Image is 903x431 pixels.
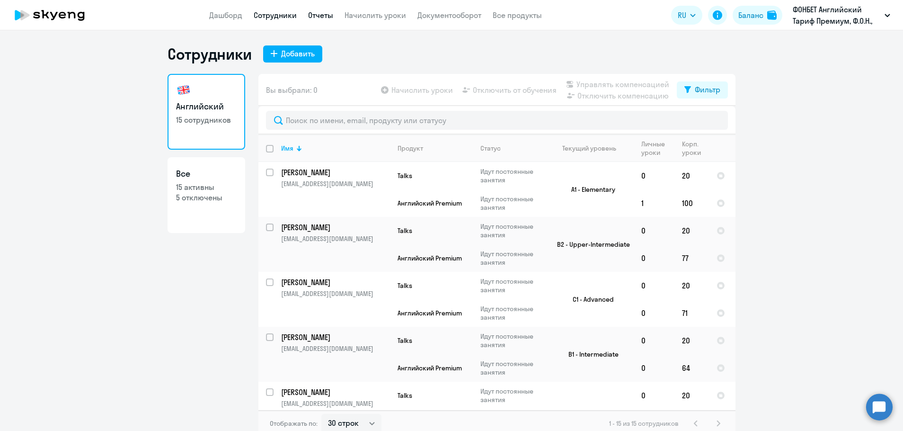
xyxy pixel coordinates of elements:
[674,354,709,382] td: 64
[562,144,616,153] div: Текущий уровень
[398,309,462,317] span: Английский Premium
[674,327,709,354] td: 20
[263,45,322,63] button: Добавить
[176,182,237,192] p: 15 активны
[678,9,686,21] span: RU
[553,144,633,153] div: Текущий уровень
[674,272,709,299] td: 20
[480,359,545,377] p: Идут постоянные занятия
[480,167,545,184] p: Идут постоянные занятия
[398,199,462,207] span: Английский Premium
[266,111,728,130] input: Поиск по имени, email, продукту или статусу
[308,10,333,20] a: Отчеты
[634,244,674,272] td: 0
[493,10,542,20] a: Все продукты
[281,344,390,353] p: [EMAIL_ADDRESS][DOMAIN_NAME]
[176,82,191,98] img: english
[176,192,237,203] p: 5 отключены
[398,281,412,290] span: Talks
[641,140,674,157] div: Личные уроки
[345,10,406,20] a: Начислить уроки
[398,144,423,153] div: Продукт
[480,305,545,322] p: Идут постоянные занятия
[281,277,390,287] a: [PERSON_NAME]
[168,74,245,150] a: Английский15 сотрудников
[480,250,545,267] p: Идут постоянные занятия
[609,419,679,428] span: 1 - 15 из 15 сотрудников
[788,4,895,27] button: ФОНБЕТ Английский Тариф Премиум, Ф.О.Н., ООО
[398,171,412,180] span: Talks
[281,167,388,178] p: [PERSON_NAME]
[281,399,390,408] p: [EMAIL_ADDRESS][DOMAIN_NAME]
[281,144,293,153] div: Имя
[176,168,237,180] h3: Все
[281,387,388,397] p: [PERSON_NAME]
[674,217,709,244] td: 20
[674,244,709,272] td: 77
[176,115,237,125] p: 15 сотрудников
[281,332,390,342] a: [PERSON_NAME]
[733,6,782,25] button: Балансbalance
[480,332,545,349] p: Идут постоянные занятия
[281,180,390,188] p: [EMAIL_ADDRESS][DOMAIN_NAME]
[634,327,674,354] td: 0
[398,364,462,372] span: Английский Premium
[168,45,252,63] h1: Сотрудники
[546,217,634,272] td: B2 - Upper-Intermediate
[281,234,390,243] p: [EMAIL_ADDRESS][DOMAIN_NAME]
[671,6,702,25] button: RU
[281,144,390,153] div: Имя
[674,382,709,409] td: 20
[398,254,462,262] span: Английский Premium
[480,195,545,212] p: Идут постоянные занятия
[738,9,763,21] div: Баланс
[281,222,390,233] a: [PERSON_NAME]
[281,222,388,233] p: [PERSON_NAME]
[546,272,634,327] td: C1 - Advanced
[281,289,390,298] p: [EMAIL_ADDRESS][DOMAIN_NAME]
[767,10,777,20] img: balance
[281,48,315,59] div: Добавить
[480,387,545,404] p: Идут постоянные занятия
[674,189,709,217] td: 100
[634,217,674,244] td: 0
[634,382,674,409] td: 0
[398,336,412,345] span: Talks
[281,387,390,397] a: [PERSON_NAME]
[634,189,674,217] td: 1
[398,226,412,235] span: Talks
[546,162,634,217] td: A1 - Elementary
[266,84,318,96] span: Вы выбрали: 0
[209,10,242,20] a: Дашборд
[270,419,318,428] span: Отображать по:
[634,162,674,189] td: 0
[793,4,881,27] p: ФОНБЕТ Английский Тариф Премиум, Ф.О.Н., ООО
[634,354,674,382] td: 0
[281,332,388,342] p: [PERSON_NAME]
[417,10,481,20] a: Документооборот
[546,327,634,382] td: B1 - Intermediate
[254,10,297,20] a: Сотрудники
[176,100,237,113] h3: Английский
[674,299,709,327] td: 71
[281,277,388,287] p: [PERSON_NAME]
[682,140,708,157] div: Корп. уроки
[168,157,245,233] a: Все15 активны5 отключены
[695,84,720,95] div: Фильтр
[480,222,545,239] p: Идут постоянные занятия
[281,167,390,178] a: [PERSON_NAME]
[480,277,545,294] p: Идут постоянные занятия
[634,272,674,299] td: 0
[480,144,501,153] div: Статус
[674,162,709,189] td: 20
[677,81,728,99] button: Фильтр
[398,391,412,400] span: Talks
[634,299,674,327] td: 0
